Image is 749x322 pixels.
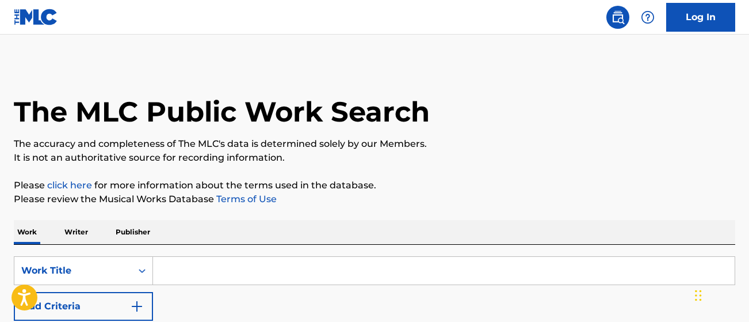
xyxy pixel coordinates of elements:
button: Add Criteria [14,292,153,321]
div: Drag [695,278,702,313]
div: Help [636,6,659,29]
p: It is not an authoritative source for recording information. [14,151,735,165]
iframe: Chat Widget [691,267,749,322]
p: Work [14,220,40,244]
div: Work Title [21,264,125,278]
p: Please review the Musical Works Database [14,192,735,206]
p: Please for more information about the terms used in the database. [14,179,735,192]
img: MLC Logo [14,9,58,25]
a: Terms of Use [214,194,277,204]
h1: The MLC Public Work Search [14,94,430,129]
img: search [611,10,625,24]
img: help [641,10,655,24]
a: click here [47,180,92,191]
img: 9d2ae6d4665cec9f34b9.svg [130,300,144,313]
p: Writer [61,220,91,244]
p: The accuracy and completeness of The MLC's data is determined solely by our Members. [14,137,735,151]
p: Publisher [112,220,154,244]
a: Public Search [606,6,629,29]
a: Log In [666,3,735,32]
